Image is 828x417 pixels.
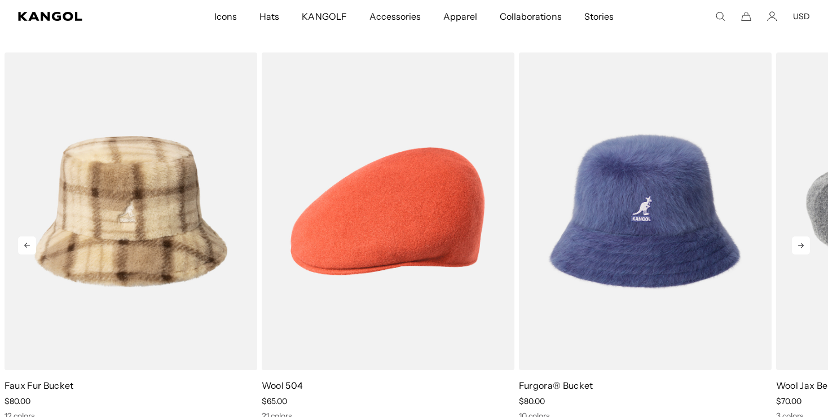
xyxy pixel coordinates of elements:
button: Cart [741,11,751,21]
a: Kangol [18,12,142,21]
summary: Search here [715,11,725,21]
span: $65.00 [262,396,287,406]
a: Furgora® Bucket [519,380,593,391]
img: Wool 504 [262,52,514,370]
button: USD [793,11,810,21]
span: $70.00 [776,396,801,406]
img: Faux Fur Bucket [5,52,257,370]
a: Faux Fur Bucket [5,380,74,391]
span: $80.00 [519,396,545,406]
img: Furgora® Bucket [519,52,772,370]
span: $80.00 [5,396,30,406]
a: Wool 504 [262,380,303,391]
a: Account [767,11,777,21]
